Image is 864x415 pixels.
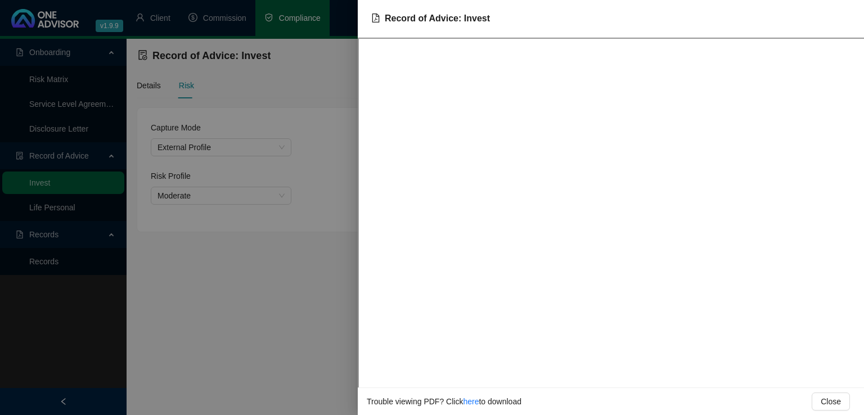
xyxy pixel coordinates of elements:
[812,393,850,411] button: Close
[463,397,479,406] a: here
[821,395,841,408] span: Close
[367,397,463,406] span: Trouble viewing PDF? Click
[371,13,380,22] span: file-pdf
[479,397,521,406] span: to download
[385,13,490,23] span: Record of Advice: Invest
